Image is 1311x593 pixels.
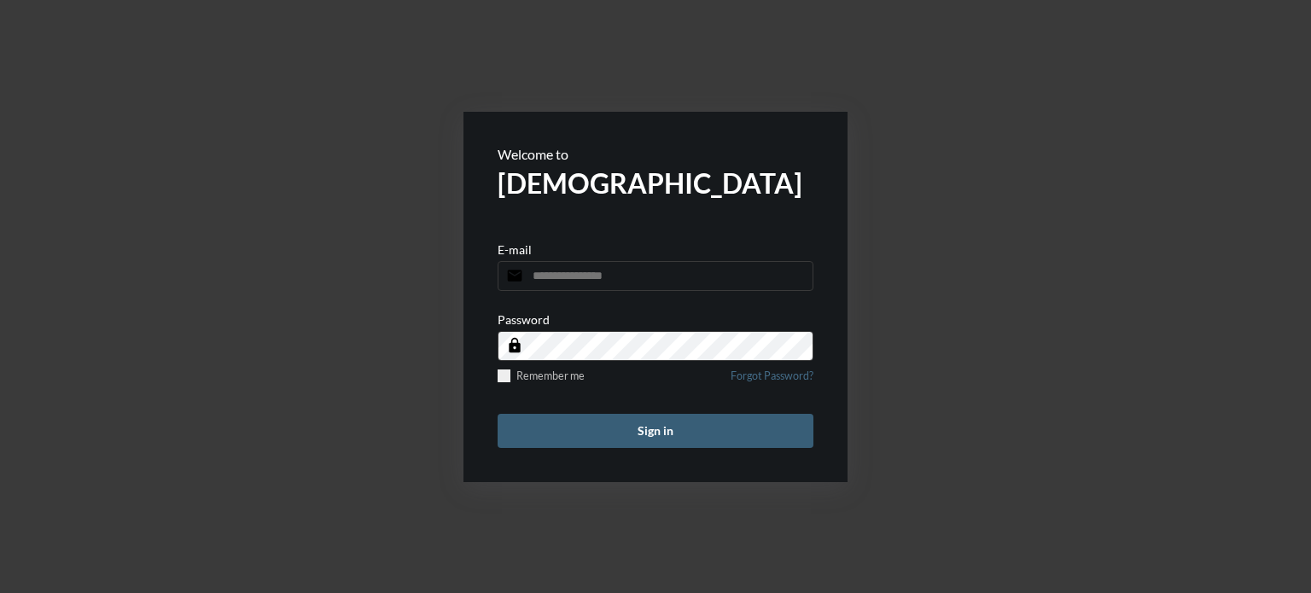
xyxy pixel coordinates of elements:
[731,369,813,392] a: Forgot Password?
[498,312,550,327] p: Password
[498,166,813,200] h2: [DEMOGRAPHIC_DATA]
[498,146,813,162] p: Welcome to
[498,242,532,257] p: E-mail
[498,369,585,382] label: Remember me
[498,414,813,448] button: Sign in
